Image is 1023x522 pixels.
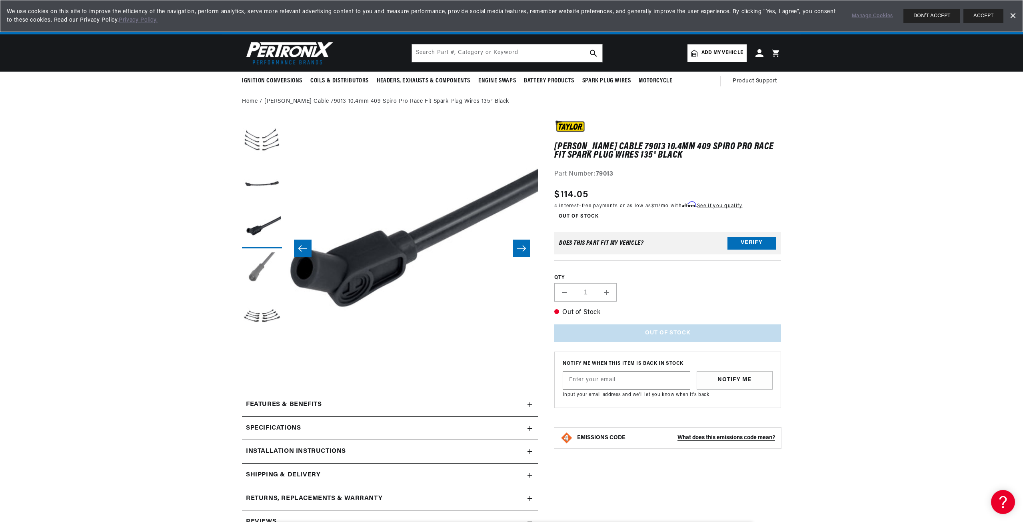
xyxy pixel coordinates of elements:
[651,204,659,208] span: $11
[1007,10,1019,22] a: Dismiss Banner
[733,72,781,91] summary: Product Support
[246,400,322,410] h2: Features & Benefits
[582,77,631,85] span: Spark Plug Wires
[242,417,538,440] summary: Specifications
[697,371,773,390] button: Notify Me
[513,240,530,257] button: Slide right
[554,202,742,210] p: 4 interest-free payments or as low as /mo with .
[697,204,742,208] a: See if you qualify - Learn more about Affirm Financing (opens in modal)
[412,44,602,62] input: Search Part #, Category or Keyword
[560,432,573,444] img: Emissions code
[585,44,602,62] button: search button
[682,202,696,208] span: Affirm
[852,12,893,20] a: Manage Cookies
[677,435,775,441] strong: What does this emissions code mean?
[520,72,578,90] summary: Battery Products
[242,208,282,248] button: Load image 3 in gallery view
[963,9,1003,23] button: ACCEPT
[563,392,709,397] span: Input your email address and we'll let you know when it's back
[474,72,520,90] summary: Engine Swaps
[596,171,613,177] strong: 79013
[242,120,282,160] button: Load image 1 in gallery view
[7,8,841,24] span: We use cookies on this site to improve the efficiency of the navigation, perform analytics, serve...
[242,440,538,463] summary: Installation instructions
[577,435,625,441] strong: EMISSIONS CODE
[246,470,320,480] h2: Shipping & Delivery
[310,77,369,85] span: Coils & Distributors
[242,77,302,85] span: Ignition Conversions
[246,494,382,504] h2: Returns, Replacements & Warranty
[306,72,373,90] summary: Coils & Distributors
[478,77,516,85] span: Engine Swaps
[119,17,158,23] a: Privacy Policy.
[242,120,538,377] media-gallery: Gallery Viewer
[377,77,470,85] span: Headers, Exhausts & Components
[554,212,603,222] span: Out of Stock
[563,360,773,368] span: Notify me when this item is back in stock
[242,252,282,292] button: Load image 4 in gallery view
[554,169,781,180] div: Part Number:
[246,446,346,457] h2: Installation instructions
[577,434,775,442] button: EMISSIONS CODEWhat does this emissions code mean?
[246,423,301,434] h2: Specifications
[242,164,282,204] button: Load image 2 in gallery view
[733,77,777,86] span: Product Support
[554,308,781,318] p: Out of Stock
[635,72,676,90] summary: Motorcycle
[242,97,781,106] nav: breadcrumbs
[242,464,538,487] summary: Shipping & Delivery
[554,143,781,159] h1: [PERSON_NAME] Cable 79013 10.4mm 409 Spiro Pro Race Fit Spark Plug Wires 135° Black
[687,44,747,62] a: Add my vehicle
[294,240,312,257] button: Slide left
[242,393,538,416] summary: Features & Benefits
[242,487,538,510] summary: Returns, Replacements & Warranty
[242,39,334,67] img: Pertronix
[554,274,781,281] label: QTY
[639,77,672,85] span: Motorcycle
[242,97,258,106] a: Home
[242,72,306,90] summary: Ignition Conversions
[559,240,643,246] div: Does This part fit My vehicle?
[373,72,474,90] summary: Headers, Exhausts & Components
[727,237,776,250] button: Verify
[554,188,588,202] span: $114.05
[264,97,509,106] a: [PERSON_NAME] Cable 79013 10.4mm 409 Spiro Pro Race Fit Spark Plug Wires 135° Black
[242,296,282,336] button: Load image 5 in gallery view
[578,72,635,90] summary: Spark Plug Wires
[524,77,574,85] span: Battery Products
[563,372,690,389] input: Enter your email
[903,9,960,23] button: DON'T ACCEPT
[701,49,743,57] span: Add my vehicle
